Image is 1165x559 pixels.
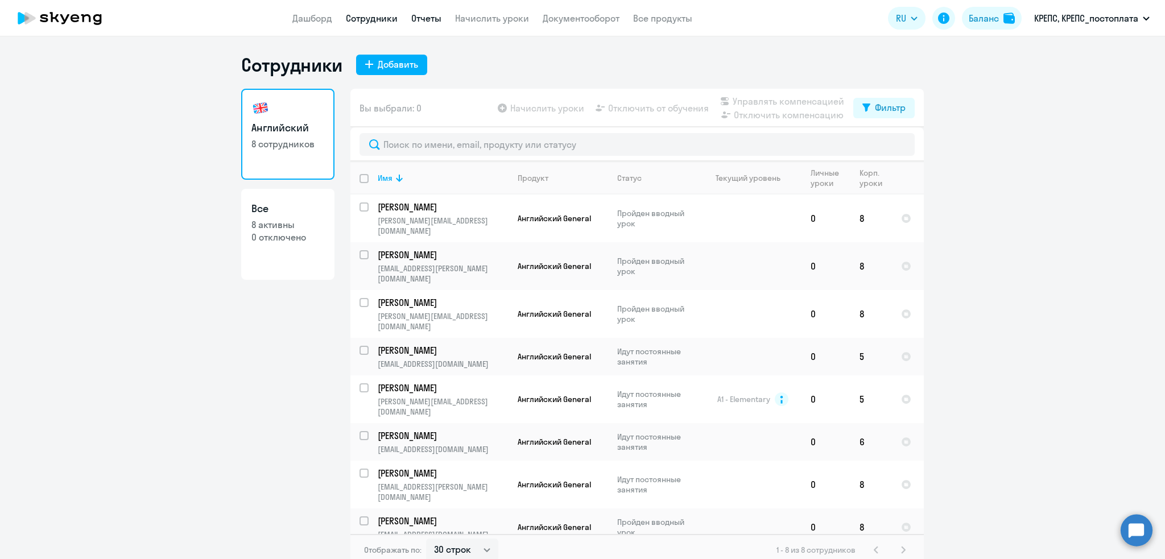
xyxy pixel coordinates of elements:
td: 8 [850,508,892,546]
a: [PERSON_NAME] [378,515,508,527]
div: Продукт [518,173,548,183]
p: [PERSON_NAME] [378,429,506,442]
button: Фильтр [853,98,915,118]
td: 8 [850,194,892,242]
div: Продукт [518,173,608,183]
p: 0 отключено [251,231,324,243]
span: Английский General [518,522,591,532]
div: Личные уроки [811,168,850,188]
p: [EMAIL_ADDRESS][PERSON_NAME][DOMAIN_NAME] [378,482,508,502]
div: Корп. уроки [860,168,884,188]
p: Идут постоянные занятия [617,389,695,409]
p: [PERSON_NAME] [378,382,506,394]
button: Добавить [356,55,427,75]
p: [PERSON_NAME] [378,201,506,213]
p: Пройден вводный урок [617,208,695,229]
td: 0 [802,423,850,461]
a: [PERSON_NAME] [378,201,508,213]
p: Идут постоянные занятия [617,432,695,452]
td: 8 [850,461,892,508]
a: [PERSON_NAME] [378,382,508,394]
a: [PERSON_NAME] [378,467,508,479]
td: 0 [802,461,850,508]
span: Английский General [518,213,591,223]
p: [PERSON_NAME] [378,344,506,357]
button: RU [888,7,926,30]
h3: Все [251,201,324,216]
p: [PERSON_NAME] [378,467,506,479]
p: 8 активны [251,218,324,231]
p: [PERSON_NAME] [378,249,506,261]
a: Английский8 сотрудников [241,89,334,180]
span: Английский General [518,351,591,362]
div: Статус [617,173,642,183]
span: Вы выбрали: 0 [360,101,422,115]
p: 8 сотрудников [251,138,324,150]
p: [PERSON_NAME][EMAIL_ADDRESS][DOMAIN_NAME] [378,396,508,417]
p: [EMAIL_ADDRESS][DOMAIN_NAME] [378,529,508,540]
span: Английский General [518,309,591,319]
div: Добавить [378,57,418,71]
p: [PERSON_NAME][EMAIL_ADDRESS][DOMAIN_NAME] [378,216,508,236]
a: Отчеты [411,13,441,24]
span: Английский General [518,394,591,404]
td: 0 [802,242,850,290]
p: Идут постоянные занятия [617,346,695,367]
div: Личные уроки [811,168,842,188]
img: english [251,99,270,117]
h3: Английский [251,121,324,135]
p: [EMAIL_ADDRESS][DOMAIN_NAME] [378,444,508,454]
td: 0 [802,338,850,375]
input: Поиск по имени, email, продукту или статусу [360,133,915,156]
span: RU [896,11,906,25]
span: A1 - Elementary [717,394,770,404]
div: Имя [378,173,508,183]
td: 5 [850,375,892,423]
a: Все продукты [633,13,692,24]
span: Английский General [518,261,591,271]
p: [EMAIL_ADDRESS][PERSON_NAME][DOMAIN_NAME] [378,263,508,284]
p: [PERSON_NAME] [378,296,506,309]
p: Пройден вводный урок [617,517,695,537]
p: КРЕПС, КРЕПС_постоплата [1034,11,1138,25]
div: Текущий уровень [705,173,801,183]
div: Статус [617,173,695,183]
span: Английский General [518,437,591,447]
p: Пройден вводный урок [617,304,695,324]
button: Балансbalance [962,7,1022,30]
p: Пройден вводный урок [617,256,695,276]
a: [PERSON_NAME] [378,429,508,442]
div: Баланс [969,11,999,25]
a: [PERSON_NAME] [378,296,508,309]
td: 0 [802,194,850,242]
td: 0 [802,290,850,338]
td: 8 [850,242,892,290]
td: 0 [802,375,850,423]
td: 0 [802,508,850,546]
div: Имя [378,173,393,183]
a: Документооборот [543,13,619,24]
p: [PERSON_NAME][EMAIL_ADDRESS][DOMAIN_NAME] [378,311,508,332]
img: balance [1003,13,1015,24]
a: [PERSON_NAME] [378,344,508,357]
p: [PERSON_NAME] [378,515,506,527]
p: [EMAIL_ADDRESS][DOMAIN_NAME] [378,359,508,369]
div: Корп. уроки [860,168,891,188]
a: Дашборд [292,13,332,24]
td: 6 [850,423,892,461]
td: 8 [850,290,892,338]
td: 5 [850,338,892,375]
a: [PERSON_NAME] [378,249,508,261]
span: Английский General [518,479,591,490]
span: Отображать по: [364,545,422,555]
div: Текущий уровень [716,173,780,183]
a: Начислить уроки [455,13,529,24]
a: Все8 активны0 отключено [241,189,334,280]
a: Сотрудники [346,13,398,24]
p: Идут постоянные занятия [617,474,695,495]
h1: Сотрудники [241,53,342,76]
span: 1 - 8 из 8 сотрудников [776,545,856,555]
div: Фильтр [875,101,906,114]
button: КРЕПС, КРЕПС_постоплата [1028,5,1155,32]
